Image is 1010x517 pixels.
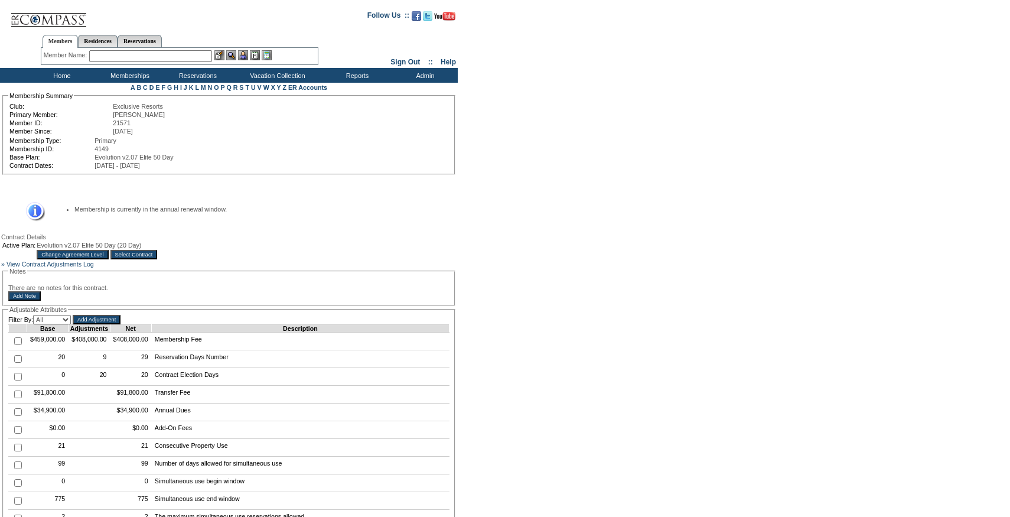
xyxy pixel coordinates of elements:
span: 21571 [113,119,131,126]
td: Contract Dates: [9,162,93,169]
td: Contract Election Days [151,368,449,386]
input: Add Adjustment [73,315,120,324]
img: Information Message [18,202,45,222]
a: J [184,84,187,91]
a: V [258,84,262,91]
span: [PERSON_NAME] [113,111,165,118]
td: $408,000.00 [69,333,110,350]
td: Number of days allowed for simultaneous use [151,457,449,474]
legend: Adjustable Attributes [8,306,68,313]
td: 0 [27,474,69,492]
td: Simultaneous use begin window [151,474,449,492]
td: Transfer Fee [151,386,449,404]
a: Residences [78,35,118,47]
img: Reservations [250,50,260,60]
td: Home [27,68,95,83]
a: P [221,84,225,91]
a: S [239,84,243,91]
a: Members [43,35,79,48]
a: K [189,84,194,91]
img: b_calculator.gif [262,50,272,60]
td: Primary Member: [9,111,112,118]
td: Reservations [162,68,230,83]
td: Description [151,325,449,333]
span: 4149 [95,145,109,152]
td: Member Since: [9,128,112,135]
a: B [136,84,141,91]
img: Become our fan on Facebook [412,11,421,21]
td: 775 [110,492,151,510]
span: Evolution v2.07 Elite 50 Day [95,154,173,161]
td: Member ID: [9,119,112,126]
td: Consecutive Property Use [151,439,449,457]
legend: Notes [8,268,27,275]
td: Reservation Days Number [151,350,449,368]
a: H [174,84,178,91]
span: [DATE] - [DATE] [95,162,140,169]
td: $0.00 [27,421,69,439]
input: Add Note [8,291,41,301]
td: Filter By: [8,315,71,324]
td: Memberships [95,68,162,83]
td: 20 [110,368,151,386]
td: 775 [27,492,69,510]
td: $91,800.00 [110,386,151,404]
td: 20 [69,368,110,386]
span: :: [428,58,433,66]
td: 99 [110,457,151,474]
img: b_edit.gif [214,50,224,60]
td: $0.00 [110,421,151,439]
img: Follow us on Twitter [423,11,432,21]
td: $34,900.00 [110,404,151,421]
a: Q [226,84,231,91]
a: W [263,84,269,91]
td: Membership Type: [9,137,93,144]
a: Become our fan on Facebook [412,15,421,22]
td: Net [110,325,151,333]
a: D [149,84,154,91]
a: Help [441,58,456,66]
a: F [161,84,165,91]
img: Impersonate [238,50,248,60]
td: 0 [110,474,151,492]
span: There are no notes for this contract. [8,284,108,291]
td: 21 [110,439,151,457]
a: T [245,84,249,91]
td: $408,000.00 [110,333,151,350]
img: Subscribe to our YouTube Channel [434,12,455,21]
td: Active Plan: [2,242,35,249]
a: ER Accounts [288,84,327,91]
a: Y [277,84,281,91]
td: Simultaneous use end window [151,492,449,510]
a: Subscribe to our YouTube Channel [434,15,455,22]
a: G [167,84,172,91]
img: View [226,50,236,60]
li: Membership is currently in the annual renewal window. [74,206,438,213]
td: Membership Fee [151,333,449,350]
td: Membership ID: [9,145,93,152]
a: U [251,84,256,91]
td: Vacation Collection [230,68,322,83]
td: $91,800.00 [27,386,69,404]
a: E [155,84,159,91]
span: Primary [95,137,116,144]
a: M [201,84,206,91]
img: Compass Home [10,3,87,27]
td: Admin [390,68,458,83]
td: 99 [27,457,69,474]
a: L [195,84,198,91]
span: [DATE] [113,128,133,135]
td: 21 [27,439,69,457]
a: N [208,84,213,91]
td: Add-On Fees [151,421,449,439]
a: I [180,84,182,91]
td: $459,000.00 [27,333,69,350]
a: A [131,84,135,91]
td: 0 [27,368,69,386]
td: $34,900.00 [27,404,69,421]
td: Annual Dues [151,404,449,421]
a: Reservations [118,35,162,47]
td: Club: [9,103,112,110]
legend: Membership Summary [8,92,74,99]
td: Adjustments [69,325,110,333]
